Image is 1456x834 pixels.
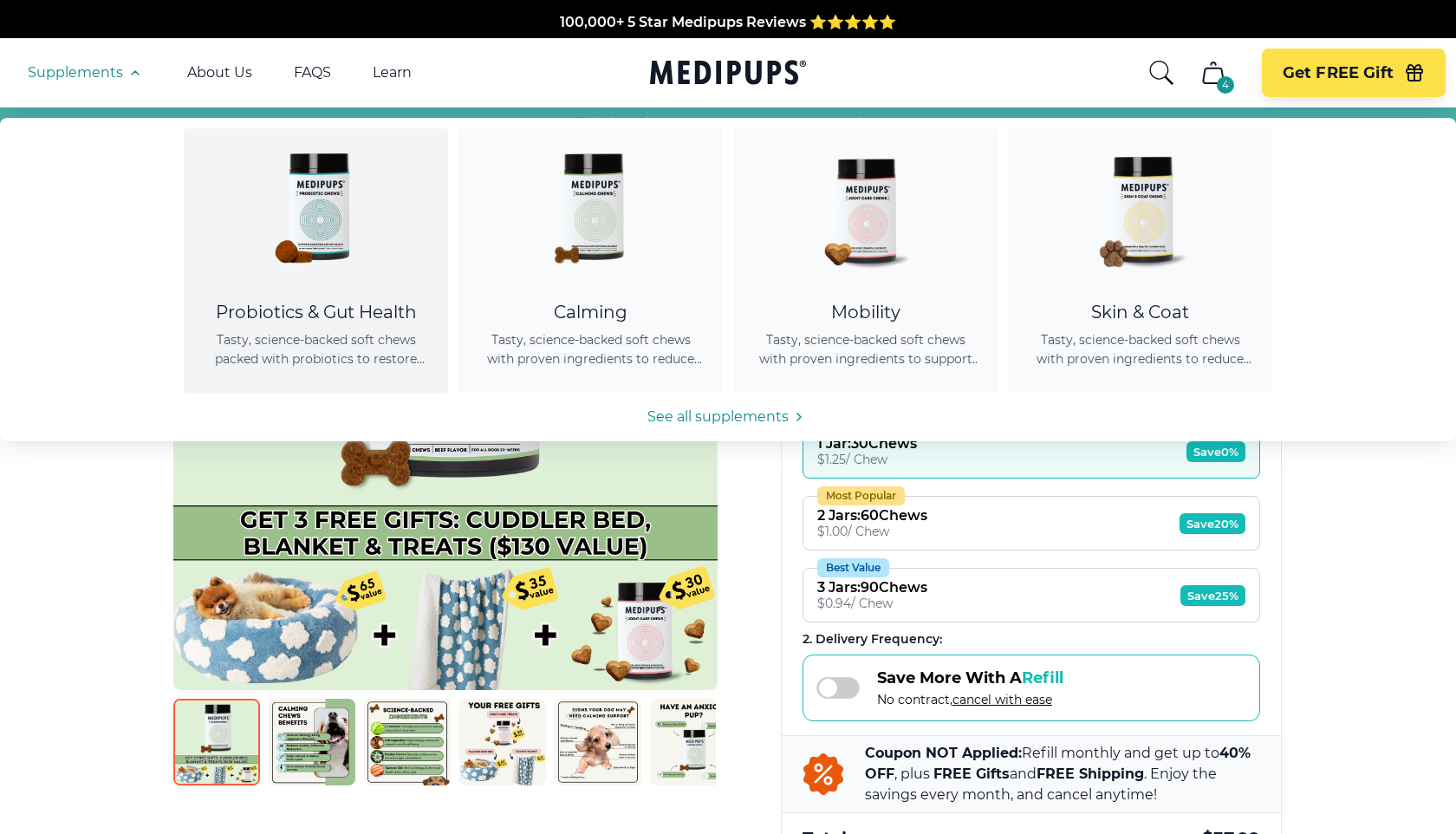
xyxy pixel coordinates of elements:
a: FAQS [294,64,331,81]
img: Calming Dog Chews | Natural Dog Supplements [650,699,737,785]
a: About Us [187,64,252,81]
span: Tasty, science-backed soft chews packed with probiotics to restore gut balance, ease itching, sup... [205,330,427,368]
span: Tasty, science-backed soft chews with proven ingredients to support joint health, improve mobilit... [754,330,977,368]
a: Joint Care Chews - MedipupsMobilityTasty, science-backed soft chews with proven ingredients to su... [733,128,998,393]
div: Probiotics & Gut Health [205,302,427,323]
div: 1 Jar : 30 Chews [817,435,917,452]
span: Tasty, science-backed soft chews with proven ingredients to reduce anxiety, promote relaxation, a... [479,330,702,368]
img: Calming Dog Chews | Natural Dog Supplements [459,699,546,785]
button: Best Value3 Jars:90Chews$0.94/ ChewSave25% [803,568,1260,622]
div: 2 Jars : 60 Chews [817,507,927,524]
span: 2 . Delivery Frequency: [803,631,942,647]
div: $ 0.94 / Chew [817,596,927,611]
div: Skin & Coat [1029,302,1251,323]
button: Get FREE Gift [1262,49,1446,97]
img: Skin & Coat Chews - Medipups [1063,128,1219,284]
b: Coupon NOT Applied: [865,745,1022,761]
p: Refill monthly and get up to , plus and . Enjoy the savings every month, and cancel anytime! [865,743,1260,805]
div: $ 1.00 / Chew [817,524,927,539]
img: Calming Dog Chews | Natural Dog Supplements [364,699,451,785]
span: Save 25% [1180,585,1245,606]
div: Calming [479,302,702,323]
button: Most Popular2 Jars:60Chews$1.00/ ChewSave20% [803,496,1260,551]
span: Tasty, science-backed soft chews with proven ingredients to reduce shedding, promote healthy skin... [1029,330,1251,368]
img: Calming Dog Chews - Medipups [513,128,669,284]
button: search [1147,59,1175,87]
span: No contract, [877,692,1063,707]
div: $ 1.25 / Chew [817,452,917,467]
b: FREE Gifts [933,766,1010,782]
img: Calming Dog Chews | Natural Dog Supplements [269,699,355,785]
a: Medipups [650,56,806,92]
div: 4 [1217,76,1234,94]
span: Get FREE Gift [1283,63,1394,83]
span: Made In The [GEOGRAPHIC_DATA] from domestic & globally sourced ingredients [440,34,1017,50]
span: cancel with ease [952,692,1052,707]
span: 100,000+ 5 Star Medipups Reviews ⭐️⭐️⭐️⭐️⭐️ [560,13,896,29]
div: Best Value [817,558,889,577]
img: Probiotic Dog Chews - Medipups [238,128,394,284]
a: Learn [373,64,412,81]
a: Probiotic Dog Chews - MedipupsProbiotics & Gut HealthTasty, science-backed soft chews packed with... [184,128,448,393]
b: FREE Shipping [1037,766,1144,782]
a: Skin & Coat Chews - MedipupsSkin & CoatTasty, science-backed soft chews with proven ingredients t... [1008,128,1272,393]
span: Save 0% [1186,441,1245,462]
img: Calming Dog Chews | Natural Dog Supplements [173,699,260,785]
img: Calming Dog Chews | Natural Dog Supplements [555,699,641,785]
button: cart [1193,52,1234,94]
div: Mobility [754,302,977,323]
span: Supplements [28,64,123,81]
button: 1 Jar:30Chews$1.25/ ChewSave0% [803,424,1260,479]
div: Most Popular [817,486,905,505]
a: Calming Dog Chews - MedipupsCalmingTasty, science-backed soft chews with proven ingredients to re... [458,128,723,393]
button: Supplements [28,62,146,83]
div: 3 Jars : 90 Chews [817,579,927,596]
span: Save 20% [1180,513,1245,534]
img: Joint Care Chews - Medipups [788,128,944,284]
span: Save More With A [877,668,1063,687]
span: Refill [1022,668,1063,687]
